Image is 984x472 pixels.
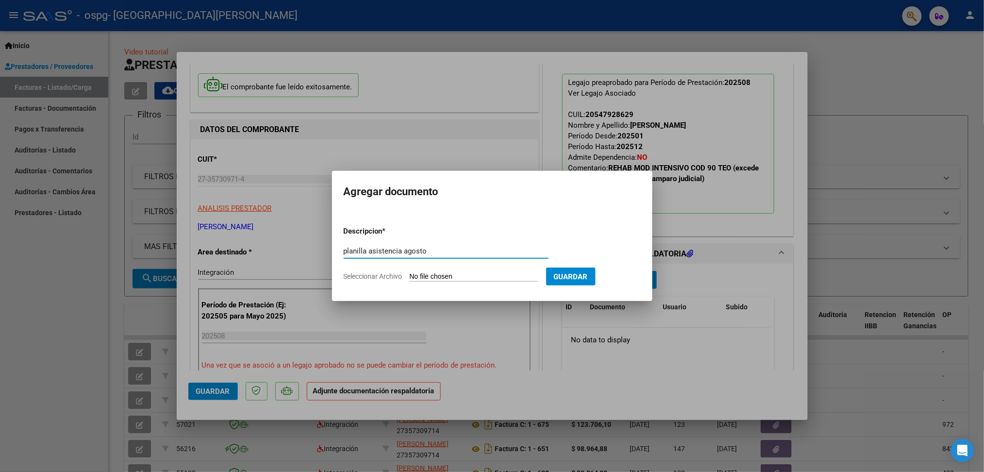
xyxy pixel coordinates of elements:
[554,272,588,281] span: Guardar
[951,439,974,462] div: Open Intercom Messenger
[546,268,596,286] button: Guardar
[344,183,641,201] h2: Agregar documento
[344,226,433,237] p: Descripcion
[344,272,402,280] span: Seleccionar Archivo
